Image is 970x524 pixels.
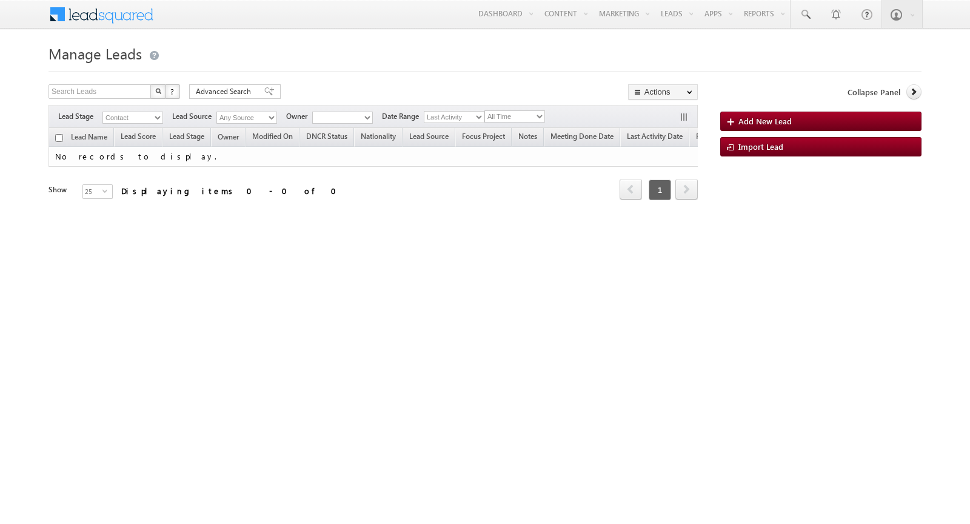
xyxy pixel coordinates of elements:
[196,86,255,97] span: Advanced Search
[621,130,689,146] a: Last Activity Date
[102,188,112,193] span: select
[403,130,455,146] a: Lead Source
[456,130,511,146] a: Focus Project
[628,84,698,99] button: Actions
[166,84,180,99] button: ?
[121,132,156,141] span: Lead Score
[462,132,505,141] span: Focus Project
[620,179,642,200] span: prev
[738,141,783,152] span: Import Lead
[306,132,347,141] span: DNCR Status
[252,132,293,141] span: Modified On
[409,132,449,141] span: Lead Source
[48,184,73,195] div: Show
[675,179,698,200] span: next
[382,111,424,122] span: Date Range
[649,180,671,200] span: 1
[300,130,353,146] a: DNCR Status
[58,111,102,122] span: Lead Stage
[83,185,102,198] span: 25
[355,130,402,146] a: Nationality
[172,111,216,122] span: Lead Source
[361,132,396,141] span: Nationality
[115,130,162,146] a: Lead Score
[246,130,299,146] a: Modified On
[690,130,724,146] a: Project
[169,132,204,141] span: Lead Stage
[163,130,210,146] a: Lead Stage
[550,132,614,141] span: Meeting Done Date
[121,184,344,198] div: Displaying items 0 - 0 of 0
[620,180,642,200] a: prev
[696,132,718,141] span: Project
[544,130,620,146] a: Meeting Done Date
[55,134,63,142] input: Check all records
[170,86,176,96] span: ?
[738,116,792,126] span: Add New Lead
[512,130,543,146] a: Notes
[218,132,239,141] span: Owner
[48,44,142,63] span: Manage Leads
[848,87,900,98] span: Collapse Panel
[286,111,312,122] span: Owner
[675,180,698,200] a: next
[155,88,161,94] img: Search
[65,130,113,146] a: Lead Name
